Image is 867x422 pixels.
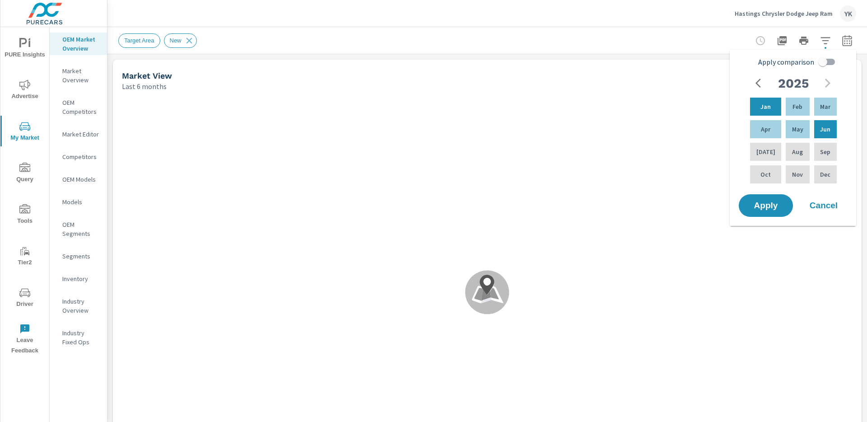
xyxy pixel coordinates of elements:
p: Segments [62,252,100,261]
p: Models [62,197,100,206]
p: Aug [792,147,803,156]
p: OEM Models [62,175,100,184]
span: Target Area [119,37,160,44]
span: Apply [748,202,784,210]
div: OEM Models [50,173,107,186]
span: Apply comparison [758,56,814,67]
span: My Market [3,121,47,143]
div: YK [840,5,856,22]
p: Market Overview [62,66,100,84]
p: Industry Overview [62,297,100,315]
p: Oct [760,170,771,179]
div: Inventory [50,272,107,286]
div: OEM Market Overview [50,33,107,55]
div: OEM Competitors [50,96,107,118]
p: [DATE] [756,147,775,156]
p: Jun [820,125,830,134]
h5: Market View [122,71,172,80]
span: Advertise [3,80,47,102]
div: Industry Overview [50,295,107,317]
p: OEM Segments [62,220,100,238]
div: nav menu [0,27,49,360]
button: Apply Filters [816,32,834,50]
p: Dec [820,170,830,179]
span: Cancel [806,202,842,210]
div: Models [50,195,107,209]
button: Print Report [795,32,813,50]
span: New [164,37,187,44]
p: Market Editor [62,130,100,139]
span: Tools [3,204,47,226]
span: Tier2 [3,246,47,268]
p: Industry Fixed Ops [62,328,100,347]
span: PURE Insights [3,38,47,60]
button: Select Date Range [838,32,856,50]
div: Competitors [50,150,107,164]
div: New [164,33,197,48]
button: Apply [739,194,793,217]
p: Feb [792,102,802,111]
button: "Export Report to PDF" [773,32,791,50]
p: Nov [792,170,803,179]
div: Market Editor [50,127,107,141]
div: OEM Segments [50,218,107,240]
p: Sep [820,147,830,156]
div: Market Overview [50,64,107,87]
p: Inventory [62,274,100,283]
span: Leave Feedback [3,324,47,356]
p: OEM Market Overview [62,35,100,53]
p: Last 6 months [122,81,167,92]
p: OEM Competitors [62,98,100,116]
p: Competitors [62,152,100,161]
h2: 2025 [778,75,809,91]
p: Hastings Chrysler Dodge Jeep Ram [735,9,833,18]
p: Apr [761,125,770,134]
p: May [792,125,803,134]
p: Jan [760,102,771,111]
div: Segments [50,249,107,263]
span: Query [3,163,47,185]
p: Mar [820,102,830,111]
div: Industry Fixed Ops [50,326,107,349]
button: Cancel [797,194,851,217]
span: Driver [3,287,47,309]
